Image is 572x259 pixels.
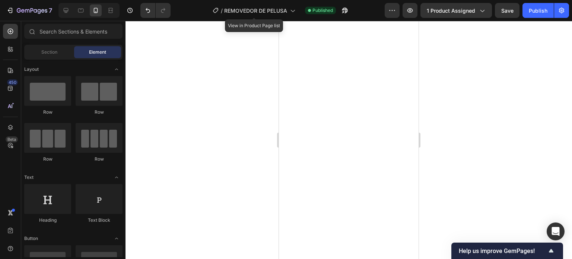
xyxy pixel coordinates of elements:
[547,222,565,240] div: Open Intercom Messenger
[49,6,52,15] p: 7
[420,3,492,18] button: 1 product assigned
[529,7,547,15] div: Publish
[24,156,71,162] div: Row
[76,109,123,116] div: Row
[24,217,71,224] div: Heading
[6,136,18,142] div: Beta
[7,79,18,85] div: 450
[312,7,333,14] span: Published
[459,247,547,255] span: Help us improve GemPages!
[76,217,123,224] div: Text Block
[427,7,475,15] span: 1 product assigned
[24,109,71,116] div: Row
[522,3,554,18] button: Publish
[76,156,123,162] div: Row
[111,233,123,244] span: Toggle open
[41,49,57,56] span: Section
[111,171,123,183] span: Toggle open
[24,235,38,242] span: Button
[24,24,123,39] input: Search Sections & Elements
[89,49,106,56] span: Element
[140,3,171,18] div: Undo/Redo
[501,7,514,14] span: Save
[111,63,123,75] span: Toggle open
[459,246,556,255] button: Show survey - Help us improve GemPages!
[224,7,287,15] span: REMOVEDOR DE PELUSA
[495,3,519,18] button: Save
[221,7,223,15] span: /
[279,21,419,259] iframe: Design area
[24,66,39,73] span: Layout
[3,3,55,18] button: 7
[24,174,34,181] span: Text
